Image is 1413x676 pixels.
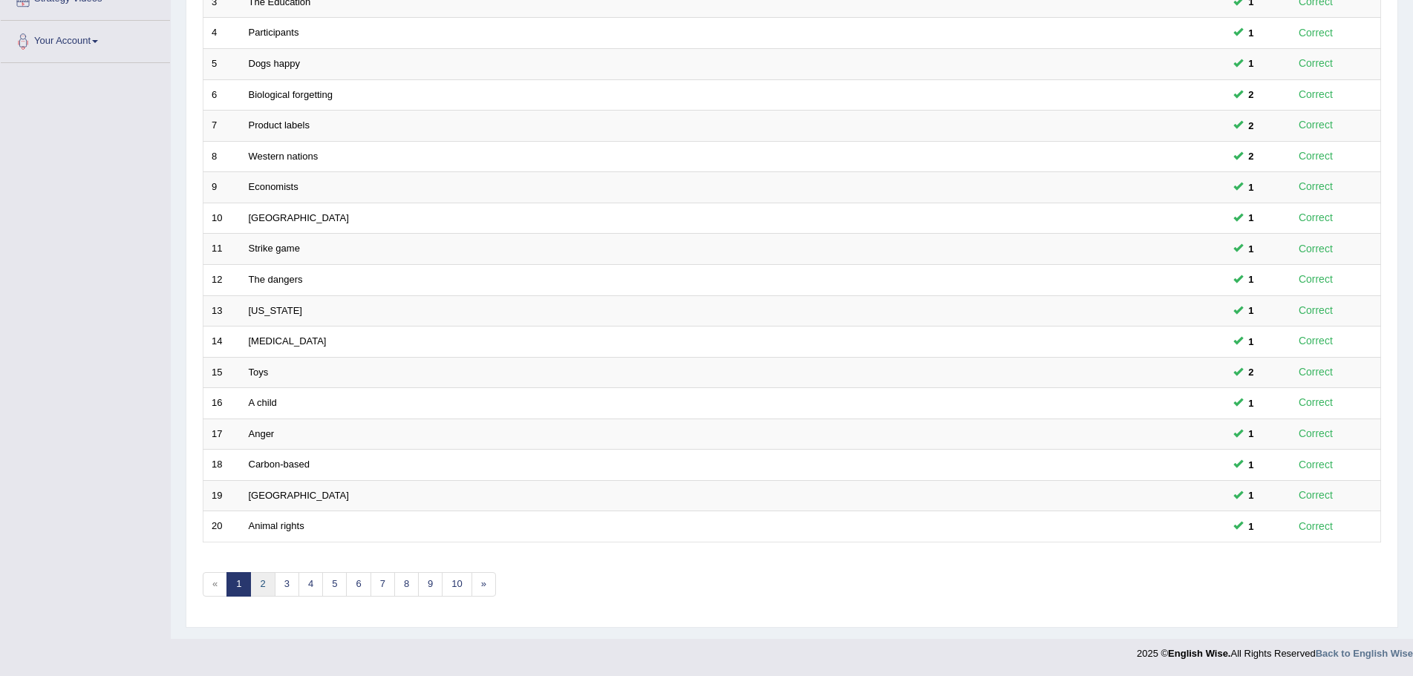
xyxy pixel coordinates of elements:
[1293,117,1339,134] div: Correct
[1293,24,1339,42] div: Correct
[203,572,227,597] span: «
[1243,519,1260,534] span: You can still take this question
[1293,456,1339,473] div: Correct
[249,89,333,100] a: Biological forgetting
[203,357,241,388] td: 15
[1243,334,1260,350] span: You can still take this question
[249,397,277,408] a: A child
[249,459,310,470] a: Carbon-based
[1243,426,1260,442] span: You can still take this question
[1293,518,1339,535] div: Correct
[1243,488,1260,503] span: You can still take this question
[1243,303,1260,318] span: You can still take this question
[249,367,269,378] a: Toys
[394,572,419,597] a: 8
[203,234,241,265] td: 11
[203,295,241,326] td: 13
[250,572,275,597] a: 2
[249,119,310,131] a: Product labels
[1316,648,1413,659] a: Back to English Wise
[249,520,304,531] a: Animal rights
[203,450,241,481] td: 18
[471,572,496,597] a: »
[442,572,471,597] a: 10
[249,58,300,69] a: Dogs happy
[1243,241,1260,257] span: You can still take this question
[249,490,349,501] a: [GEOGRAPHIC_DATA]
[203,419,241,450] td: 17
[203,111,241,142] td: 7
[275,572,299,597] a: 3
[1293,148,1339,165] div: Correct
[1293,394,1339,411] div: Correct
[1243,56,1260,71] span: You can still take this question
[249,243,300,254] a: Strike game
[1293,425,1339,442] div: Correct
[249,181,298,192] a: Economists
[1243,148,1260,164] span: You can still take this question
[1243,87,1260,102] span: You can still take this question
[203,79,241,111] td: 6
[1293,364,1339,381] div: Correct
[1243,180,1260,195] span: You can still take this question
[203,203,241,234] td: 10
[1293,271,1339,288] div: Correct
[1293,55,1339,72] div: Correct
[1243,272,1260,287] span: You can still take this question
[203,18,241,49] td: 4
[1293,302,1339,319] div: Correct
[1243,25,1260,41] span: You can still take this question
[249,27,299,38] a: Participants
[1293,86,1339,103] div: Correct
[203,388,241,419] td: 16
[1243,396,1260,411] span: You can still take this question
[203,511,241,542] td: 20
[1243,210,1260,226] span: You can still take this question
[249,428,275,439] a: Anger
[203,49,241,80] td: 5
[1243,457,1260,473] span: You can still take this question
[203,172,241,203] td: 9
[346,572,371,597] a: 6
[1137,639,1413,660] div: 2025 © All Rights Reserved
[1243,364,1260,380] span: You can still take this question
[1293,332,1339,350] div: Correct
[1293,240,1339,257] div: Correct
[418,572,443,597] a: 9
[1,21,170,58] a: Your Account
[203,264,241,295] td: 12
[1293,487,1339,504] div: Correct
[1293,209,1339,226] div: Correct
[1243,118,1260,134] span: You can still take this question
[322,572,347,597] a: 5
[298,572,323,597] a: 4
[371,572,395,597] a: 7
[203,141,241,172] td: 8
[1293,178,1339,195] div: Correct
[226,572,251,597] a: 1
[1168,648,1230,659] strong: English Wise.
[249,212,349,223] a: [GEOGRAPHIC_DATA]
[203,326,241,358] td: 14
[203,480,241,511] td: 19
[249,305,302,316] a: [US_STATE]
[249,335,327,347] a: [MEDICAL_DATA]
[249,274,303,285] a: The dangers
[249,151,319,162] a: Western nations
